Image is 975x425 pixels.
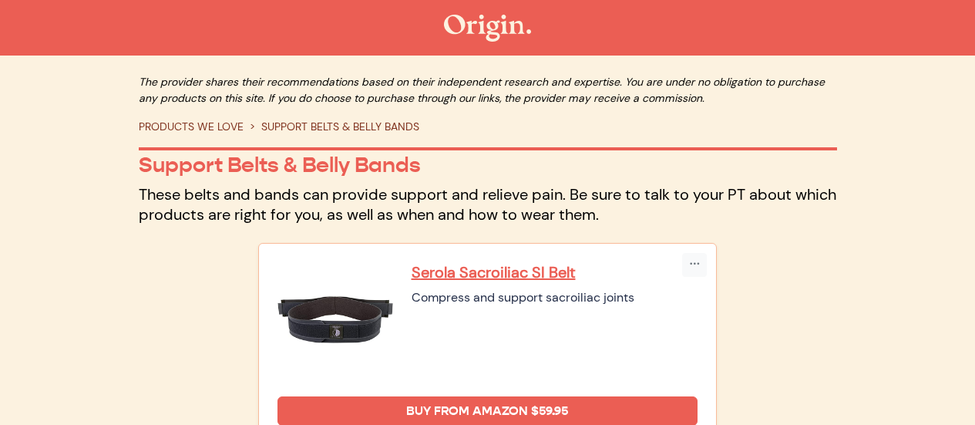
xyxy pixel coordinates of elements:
[277,262,393,378] img: Serola Sacroiliac SI Belt
[244,119,419,135] li: SUPPORT BELTS & BELLY BANDS
[412,262,698,282] a: Serola Sacroiliac SI Belt
[139,152,837,178] p: Support Belts & Belly Bands
[444,15,531,42] img: The Origin Shop
[139,74,837,106] p: The provider shares their recommendations based on their independent research and expertise. You ...
[139,120,244,133] a: PRODUCTS WE LOVE
[412,288,698,307] div: Compress and support sacroiliac joints
[139,184,837,224] p: These belts and bands can provide support and relieve pain. Be sure to talk to your PT about whic...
